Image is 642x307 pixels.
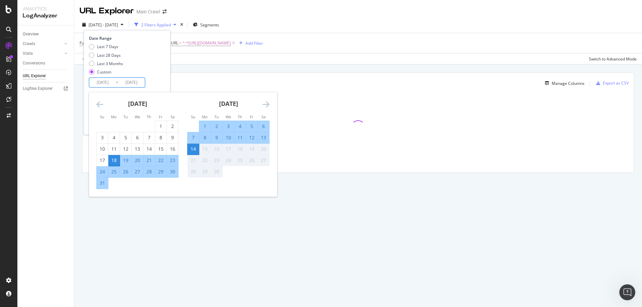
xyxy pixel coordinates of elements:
[246,134,257,141] div: 12
[234,123,246,130] div: 4
[108,134,120,141] div: 4
[108,132,120,143] td: Choose Monday, August 4, 2025 as your check-in date. It’s available.
[223,157,234,164] div: 24
[97,134,108,141] div: 3
[120,132,132,143] td: Choose Tuesday, August 5, 2025 as your check-in date. It’s available.
[258,134,269,141] div: 13
[108,166,120,177] td: Selected. Monday, August 25, 2025
[97,143,108,155] td: Choose Sunday, August 10, 2025 as your check-in date. It’s available.
[258,155,270,166] td: Not available. Saturday, September 27, 2025
[223,134,234,141] div: 10
[262,100,270,109] div: Move forward to switch to the next month.
[246,143,258,155] td: Not available. Friday, September 19, 2025
[202,114,208,119] small: Mo
[132,19,179,30] button: 2 Filters Applied
[143,155,155,166] td: Selected. Thursday, August 21, 2025
[236,39,263,47] button: Add Filter
[188,166,199,177] td: Not available. Sunday, September 28, 2025
[136,8,160,15] div: Main Crawl
[163,9,167,14] div: arrow-right-arrow-left
[167,155,179,166] td: Selected. Saturday, August 23, 2025
[261,114,265,119] small: Sa
[258,123,269,130] div: 6
[199,155,211,166] td: Not available. Monday, September 22, 2025
[89,22,118,28] span: [DATE] - [DATE]
[97,157,108,164] div: 17
[23,40,35,47] div: Crawls
[89,69,123,75] div: Custom
[97,146,108,152] div: 10
[542,79,584,87] button: Manage Columns
[223,123,234,130] div: 3
[211,155,223,166] td: Not available. Tuesday, September 23, 2025
[223,121,234,132] td: Selected. Wednesday, September 3, 2025
[223,155,234,166] td: Not available. Wednesday, September 24, 2025
[211,121,223,132] td: Selected. Tuesday, September 2, 2025
[589,56,637,62] div: Switch to Advanced Mode
[143,166,155,177] td: Selected. Thursday, August 28, 2025
[155,157,167,164] div: 22
[586,53,637,64] button: Switch to Advanced Mode
[108,143,120,155] td: Choose Monday, August 11, 2025 as your check-in date. It’s available.
[211,143,223,155] td: Not available. Tuesday, September 16, 2025
[188,143,199,155] td: Selected as end date. Sunday, September 14, 2025
[246,132,258,143] td: Selected. Friday, September 12, 2025
[211,157,222,164] div: 23
[179,40,182,46] span: =
[97,69,111,75] div: Custom
[199,143,211,155] td: Not available. Monday, September 15, 2025
[188,155,199,166] td: Not available. Sunday, September 21, 2025
[246,121,258,132] td: Selected. Friday, September 5, 2025
[200,22,219,28] span: Segments
[132,134,143,141] div: 6
[155,168,167,175] div: 29
[120,157,131,164] div: 19
[97,168,108,175] div: 24
[100,114,104,119] small: Su
[97,61,123,66] div: Last 3 Months
[234,132,246,143] td: Selected. Thursday, September 11, 2025
[188,146,199,152] div: 14
[190,19,222,30] button: Segments
[132,143,143,155] td: Choose Wednesday, August 13, 2025 as your check-in date. It’s available.
[167,157,178,164] div: 23
[155,143,167,155] td: Choose Friday, August 15, 2025 as your check-in date. It’s available.
[214,114,219,119] small: Tu
[23,50,63,57] a: Visits
[23,60,69,67] a: Conversions
[80,19,126,30] button: [DATE] - [DATE]
[132,157,143,164] div: 20
[135,114,140,119] small: We
[167,123,178,130] div: 2
[234,157,246,164] div: 25
[246,157,257,164] div: 26
[155,155,167,166] td: Selected. Friday, August 22, 2025
[111,114,117,119] small: Mo
[199,168,211,175] div: 29
[258,143,270,155] td: Not available. Saturday, September 20, 2025
[120,146,131,152] div: 12
[108,157,120,164] div: 18
[199,121,211,132] td: Selected. Monday, September 1, 2025
[147,114,151,119] small: Th
[188,157,199,164] div: 21
[155,121,167,132] td: Choose Friday, August 1, 2025 as your check-in date. It’s available.
[23,12,69,20] div: LogAnalyzer
[199,134,211,141] div: 8
[120,143,132,155] td: Choose Tuesday, August 12, 2025 as your check-in date. It’s available.
[23,5,69,12] div: Analytics
[211,123,222,130] div: 2
[223,132,234,143] td: Selected. Wednesday, September 10, 2025
[258,146,269,152] div: 20
[23,31,39,38] div: Overview
[23,60,45,67] div: Conversions
[132,132,143,143] td: Choose Wednesday, August 6, 2025 as your check-in date. It’s available.
[132,155,143,166] td: Selected. Wednesday, August 20, 2025
[96,100,103,109] div: Move backward to switch to the previous month.
[167,146,178,152] div: 16
[167,166,179,177] td: Selected. Saturday, August 30, 2025
[159,114,163,119] small: Fr
[234,143,246,155] td: Not available. Thursday, September 18, 2025
[80,40,94,46] span: Full URL
[89,44,123,49] div: Last 7 Days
